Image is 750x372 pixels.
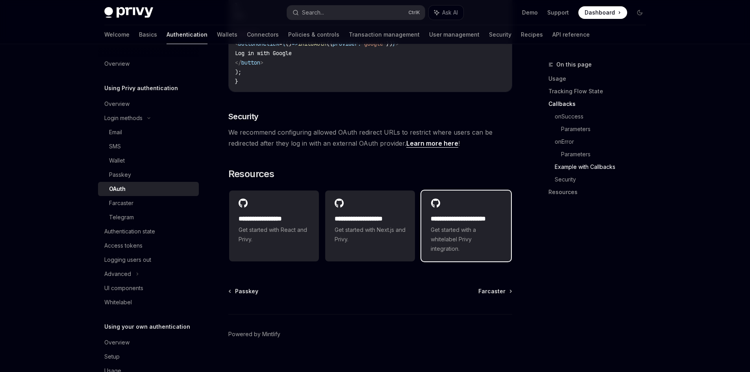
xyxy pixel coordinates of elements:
a: API reference [552,25,590,44]
span: </ [235,59,241,66]
span: Ask AI [442,9,458,17]
a: Resources [548,186,652,198]
a: Authentication [167,25,207,44]
div: Whitelabel [104,298,132,307]
span: Get started with React and Privy. [239,225,309,244]
span: } [235,78,238,85]
a: Farcaster [478,287,511,295]
a: Authentication state [98,224,199,239]
h5: Using Privy authentication [104,83,178,93]
span: Ctrl K [408,9,420,16]
button: Search...CtrlK [287,6,425,20]
a: Parameters [561,123,652,135]
div: Logging users out [104,255,151,265]
button: Toggle dark mode [633,6,646,19]
div: UI components [104,283,143,293]
a: Dashboard [578,6,627,19]
span: Log in with Google [235,50,292,57]
a: Access tokens [98,239,199,253]
a: Learn more here [406,139,458,148]
div: SMS [109,142,121,151]
span: ); [235,68,241,76]
div: Overview [104,338,130,347]
a: Transaction management [349,25,420,44]
span: Resources [228,168,274,180]
div: Login methods [104,113,143,123]
div: Setup [104,352,120,361]
span: > [260,59,263,66]
div: Wallet [109,156,125,165]
a: Security [489,25,511,44]
a: Usage [548,72,652,85]
span: Get started with Next.js and Privy. [335,225,406,244]
span: We recommend configuring allowed OAuth redirect URLs to restrict where users can be redirected af... [228,127,512,149]
a: Demo [522,9,538,17]
a: Farcaster [98,196,199,210]
div: Search... [302,8,324,17]
div: Advanced [104,269,131,279]
span: On this page [556,60,592,69]
a: onSuccess [555,110,652,123]
a: Connectors [247,25,279,44]
a: Support [547,9,569,17]
a: Whitelabel [98,295,199,309]
div: Access tokens [104,241,143,250]
span: Dashboard [585,9,615,17]
a: onError [555,135,652,148]
a: Recipes [521,25,543,44]
a: Email [98,125,199,139]
a: SMS [98,139,199,154]
a: Passkey [229,287,258,295]
a: Security [555,173,652,186]
div: OAuth [109,184,126,194]
a: Passkey [98,168,199,182]
a: Parameters [561,148,652,161]
a: Callbacks [548,98,652,110]
div: Farcaster [109,198,133,208]
a: Telegram [98,210,199,224]
div: Overview [104,99,130,109]
div: Telegram [109,213,134,222]
a: Policies & controls [288,25,339,44]
img: dark logo [104,7,153,18]
a: Setup [98,350,199,364]
a: Example with Callbacks [555,161,652,173]
button: Ask AI [429,6,463,20]
a: Powered by Mintlify [228,330,280,338]
div: Email [109,128,122,137]
a: Wallets [217,25,237,44]
div: Passkey [109,170,131,180]
a: User management [429,25,480,44]
span: button [241,59,260,66]
a: Overview [98,97,199,111]
a: Overview [98,57,199,71]
span: Farcaster [478,287,506,295]
a: Wallet [98,154,199,168]
a: Welcome [104,25,130,44]
span: Passkey [235,287,258,295]
span: Get started with a whitelabel Privy integration. [431,225,502,254]
h5: Using your own authentication [104,322,190,331]
a: UI components [98,281,199,295]
a: Logging users out [98,253,199,267]
a: Tracking Flow State [548,85,652,98]
a: OAuth [98,182,199,196]
div: Overview [104,59,130,68]
a: Overview [98,335,199,350]
span: Security [228,111,259,122]
a: Basics [139,25,157,44]
div: Authentication state [104,227,155,236]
